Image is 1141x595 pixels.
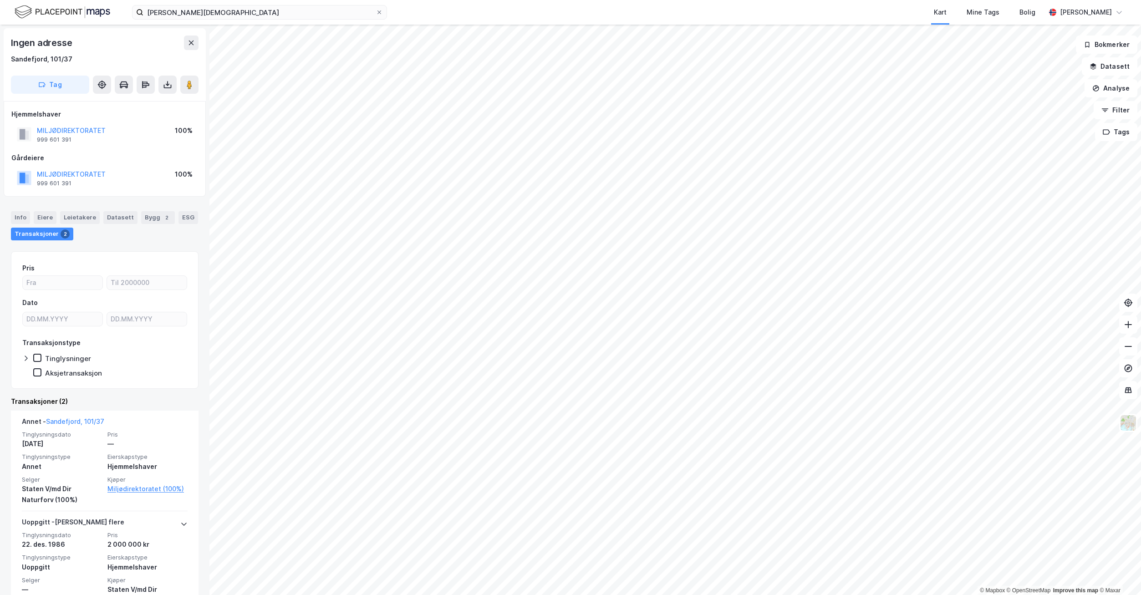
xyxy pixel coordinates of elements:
div: Kontrollprogram for chat [1095,551,1141,595]
div: Dato [22,297,38,308]
img: logo.f888ab2527a4732fd821a326f86c7f29.svg [15,4,110,20]
a: Miljødirektoratet (100%) [107,483,188,494]
span: Kjøper [107,476,188,483]
div: [DATE] [22,438,102,449]
div: Annet [22,461,102,472]
button: Tags [1095,123,1137,141]
span: Tinglysningsdato [22,431,102,438]
span: Selger [22,576,102,584]
button: Analyse [1085,79,1137,97]
div: Tinglysninger [45,354,91,363]
div: Datasett [103,211,138,224]
div: Leietakere [60,211,100,224]
button: Datasett [1082,57,1137,76]
div: Hjemmelshaver [11,109,198,120]
div: Mine Tags [967,7,999,18]
a: Mapbox [980,587,1005,594]
span: Tinglysningstype [22,554,102,561]
div: 100% [175,169,193,180]
span: Pris [107,431,188,438]
div: Info [11,211,30,224]
div: Annet - [22,416,104,431]
div: Uoppgitt [22,562,102,573]
a: Improve this map [1053,587,1098,594]
div: Pris [22,263,35,274]
div: 2 000 000 kr [107,539,188,550]
span: Eierskapstype [107,453,188,461]
div: Eiere [34,211,56,224]
div: Sandefjord, 101/37 [11,54,72,65]
div: 100% [175,125,193,136]
div: Ingen adresse [11,36,74,50]
div: Transaksjoner (2) [11,396,199,407]
div: Transaksjoner [11,228,73,240]
img: Z [1120,414,1137,432]
input: DD.MM.YYYY [23,312,102,326]
div: Kart [934,7,947,18]
div: 2 [61,229,70,239]
div: Aksjetransaksjon [45,369,102,377]
a: Sandefjord, 101/37 [46,417,104,425]
button: Filter [1094,101,1137,119]
div: Staten V/md Dir Naturforv (100%) [22,483,102,505]
div: — [107,438,188,449]
div: Bygg [141,211,175,224]
div: Hjemmelshaver [107,461,188,472]
div: [PERSON_NAME] [1060,7,1112,18]
span: Tinglysningsdato [22,531,102,539]
div: 2 [162,213,171,222]
span: Tinglysningstype [22,453,102,461]
a: OpenStreetMap [1007,587,1051,594]
input: Til 2000000 [107,276,187,290]
div: ESG [178,211,198,224]
span: Eierskapstype [107,554,188,561]
input: DD.MM.YYYY [107,312,187,326]
div: 999 601 391 [37,136,71,143]
span: Kjøper [107,576,188,584]
div: Gårdeiere [11,153,198,163]
span: Selger [22,476,102,483]
button: Bokmerker [1076,36,1137,54]
span: Pris [107,531,188,539]
div: Uoppgitt - [PERSON_NAME] flere [22,517,124,531]
button: Tag [11,76,89,94]
div: — [22,584,102,595]
iframe: Chat Widget [1095,551,1141,595]
div: 999 601 391 [37,180,71,187]
div: 22. des. 1986 [22,539,102,550]
div: Bolig [1019,7,1035,18]
input: Fra [23,276,102,290]
div: Transaksjonstype [22,337,81,348]
div: Hjemmelshaver [107,562,188,573]
input: Søk på adresse, matrikkel, gårdeiere, leietakere eller personer [143,5,376,19]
